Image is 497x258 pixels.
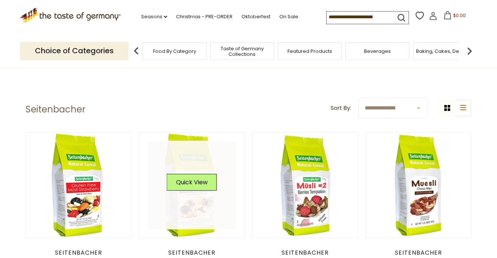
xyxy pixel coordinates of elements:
div: Seitenbacher [26,249,131,257]
p: Choice of Categories [20,42,129,60]
span: $0.00 [453,12,466,19]
img: Seitenbacher [253,133,358,238]
a: Taste of Germany Collections [212,46,272,57]
a: Featured Products [288,48,332,54]
a: On Sale [279,13,298,21]
label: Sort By: [331,103,351,113]
a: Christmas - PRE-ORDER [176,13,233,21]
img: previous arrow [129,44,144,58]
h1: Seitenbacher [26,104,85,115]
a: Baking, Cakes, Desserts [416,48,474,54]
a: Beverages [364,48,391,54]
img: next arrow [462,44,477,58]
img: Seitenbacher [139,133,244,238]
img: Seitenbacher [26,133,131,238]
div: Seitenbacher [252,249,358,257]
a: Seasons [141,13,167,21]
div: Seitenbacher [139,249,245,257]
a: Oktoberfest [241,13,270,21]
button: $0.00 [439,11,470,22]
div: Seitenbacher [366,249,471,257]
img: Seitenbacher [366,133,471,238]
a: Food By Category [153,48,196,54]
button: Quick View [167,174,217,191]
